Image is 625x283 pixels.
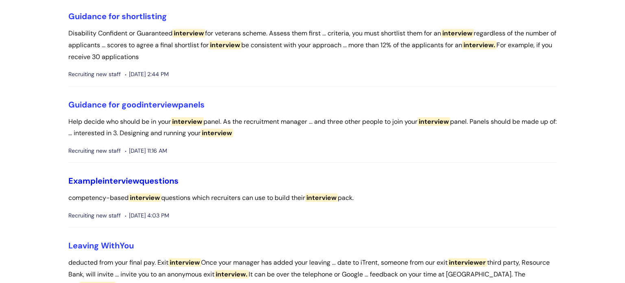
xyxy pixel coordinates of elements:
[448,258,487,267] span: interviewer
[125,69,169,79] span: [DATE] 2:44 PM
[441,29,474,37] span: interview
[125,211,169,221] span: [DATE] 4:03 PM
[68,176,179,186] a: Exampleinterviewquestions
[142,99,178,110] span: interview
[462,41,496,49] span: interview.
[417,117,450,126] span: interview
[68,146,121,156] span: Recruiting new staff
[68,69,121,79] span: Recruiting new staff
[173,29,205,37] span: interview
[68,99,205,110] a: Guidance for goodinterviewpanels
[68,240,134,251] a: Leaving WithYou
[209,41,241,49] span: interview
[171,117,203,126] span: interview
[201,129,233,137] span: interview
[68,116,557,140] p: Help decide who should be in your panel. As the recruitment manager ... and three other people to...
[214,270,249,279] span: interview.
[305,193,338,202] span: interview
[68,192,557,204] p: competency-based questions which recruiters can use to build their pack.
[68,211,121,221] span: Recruiting new staff
[103,176,139,186] span: interview
[168,258,201,267] span: interview
[125,146,167,156] span: [DATE] 11:16 AM
[68,28,557,63] p: Disability Confident or Guaranteed for veterans scheme. Assess them first ... criteria, you must ...
[68,11,167,22] a: Guidance for shortlisting
[129,193,161,202] span: interview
